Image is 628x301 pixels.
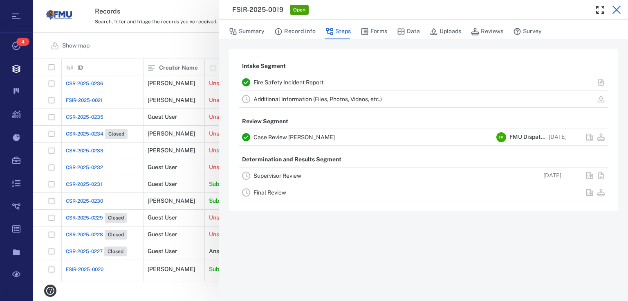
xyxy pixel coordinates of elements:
p: Review Segment [239,114,292,129]
button: Uploads [430,24,461,39]
a: Fire Safety Incident Report [253,79,323,86]
button: Forms [361,24,387,39]
h3: FSIR-2025-0019 [232,5,283,15]
a: Additional Information (Files, Photos, Videos, etc.) [253,96,382,102]
button: Survey [513,24,542,39]
p: Determination and Results Segment [239,152,345,167]
span: FMU Dispatch [509,133,545,141]
button: Data [397,24,420,39]
a: Case Review [PERSON_NAME] [253,134,335,140]
button: Reviews [471,24,503,39]
button: Summary [229,24,265,39]
span: 4 [16,38,29,46]
span: Open [292,7,307,14]
button: Steps [325,24,351,39]
button: Toggle Fullscreen [592,2,608,18]
p: Intake Segment [239,59,289,74]
div: F D [496,132,506,142]
button: Record info [274,24,316,39]
a: Supervisor Review [253,172,301,179]
p: [DATE] [549,133,567,141]
p: [DATE] [543,172,561,180]
span: Help [18,6,35,13]
a: Final Review [253,189,286,196]
button: Close [608,2,625,18]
